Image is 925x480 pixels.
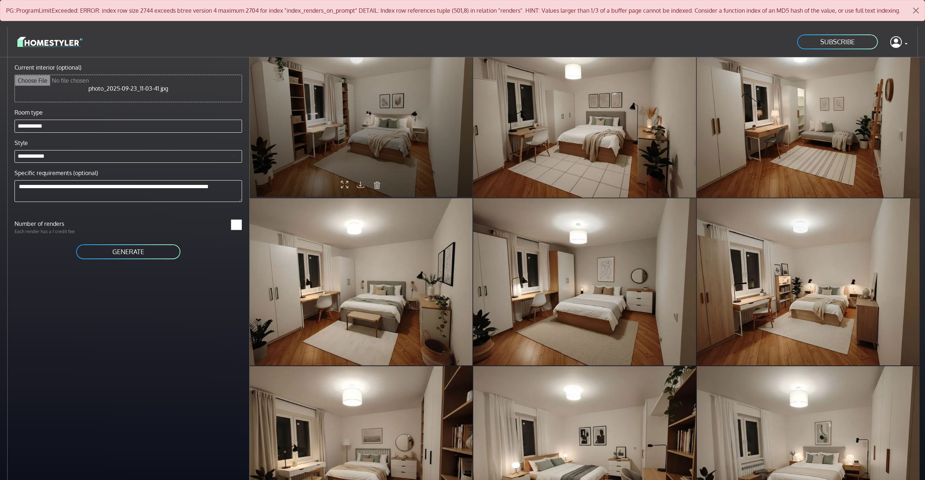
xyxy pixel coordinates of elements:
label: Specific requirements (optional) [14,169,98,177]
button: GENERATE [75,244,181,260]
label: Number of renders [10,219,128,228]
p: Each render has a 1 credit fee [10,228,128,235]
a: SUBSCRIBE [796,34,879,50]
button: Close [907,0,925,21]
label: Style [14,138,28,147]
label: Current interior (optional) [14,63,82,72]
label: Room type [14,108,43,117]
img: logo-3de290ba35641baa71223ecac5eacb59cb85b4c7fdf211dc9aaecaaee71ea2f8.svg [17,36,83,48]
